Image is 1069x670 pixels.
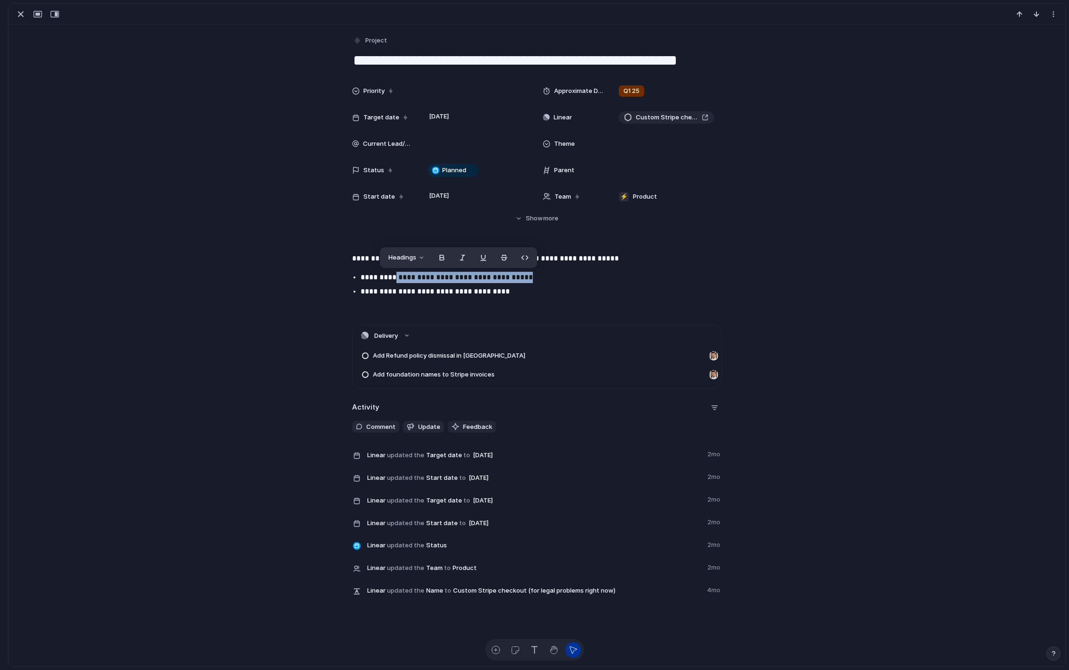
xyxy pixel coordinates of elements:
[707,561,722,572] span: 2mo
[442,166,466,175] span: Planned
[387,519,424,528] span: updated the
[554,113,572,122] span: Linear
[707,448,722,459] span: 2mo
[353,325,722,346] button: Delivery
[619,192,629,201] div: ⚡
[554,86,603,96] span: Approximate Delivery Time
[363,86,385,96] span: Priority
[466,518,491,529] span: [DATE]
[352,402,379,413] h2: Activity
[633,192,657,201] span: Product
[453,563,477,573] span: Product
[363,192,395,201] span: Start date
[387,541,424,550] span: updated the
[356,346,718,365] a: Add Refund policy dismissal in [GEOGRAPHIC_DATA]
[707,516,722,527] span: 2mo
[367,519,386,528] span: Linear
[403,421,444,433] button: Update
[707,493,722,504] span: 2mo
[366,422,396,432] span: Comment
[459,519,466,528] span: to
[707,538,722,550] span: 2mo
[353,346,722,388] div: Delivery
[363,166,384,175] span: Status
[367,496,386,505] span: Linear
[619,111,714,124] a: Custom Stripe checkout (for legal problems right now)
[367,451,386,460] span: Linear
[445,586,451,595] span: to
[427,111,452,122] span: [DATE]
[418,422,440,432] span: Update
[466,472,491,484] span: [DATE]
[388,253,416,262] span: Headings
[352,421,399,433] button: Comment
[367,493,702,507] span: Target date
[463,451,470,460] span: to
[554,139,575,149] span: Theme
[387,473,424,483] span: updated the
[373,370,495,379] span: Add foundation names to Stripe invoices
[623,86,640,96] span: Q1 25
[387,586,424,595] span: updated the
[356,365,718,384] a: Add foundation names to Stripe invoices
[367,563,386,573] span: Linear
[367,470,702,485] span: Start date
[363,139,412,149] span: Current Lead/Main Responsible
[363,113,399,122] span: Target date
[387,451,424,460] span: updated the
[471,450,496,461] span: [DATE]
[367,541,386,550] span: Linear
[365,36,387,45] span: Project
[555,192,571,201] span: Team
[367,586,386,595] span: Linear
[367,561,702,574] span: Team
[448,421,496,433] button: Feedback
[387,496,424,505] span: updated the
[367,448,702,462] span: Target date
[471,495,496,506] span: [DATE]
[427,190,452,201] span: [DATE]
[383,250,430,265] button: Headings
[444,563,451,573] span: to
[707,584,722,595] span: 4mo
[367,584,701,597] span: Name Custom Stripe checkout (for legal problems right now)
[459,473,466,483] span: to
[543,214,558,223] span: more
[463,496,470,505] span: to
[554,166,574,175] span: Parent
[352,210,722,227] button: Showmore
[463,422,492,432] span: Feedback
[367,516,702,530] span: Start date
[367,473,386,483] span: Linear
[636,113,698,122] span: Custom Stripe checkout (for legal problems right now)
[367,538,702,552] span: Status
[526,214,543,223] span: Show
[351,34,390,48] button: Project
[387,563,424,573] span: updated the
[707,470,722,482] span: 2mo
[373,351,525,360] span: Add Refund policy dismissal in [GEOGRAPHIC_DATA]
